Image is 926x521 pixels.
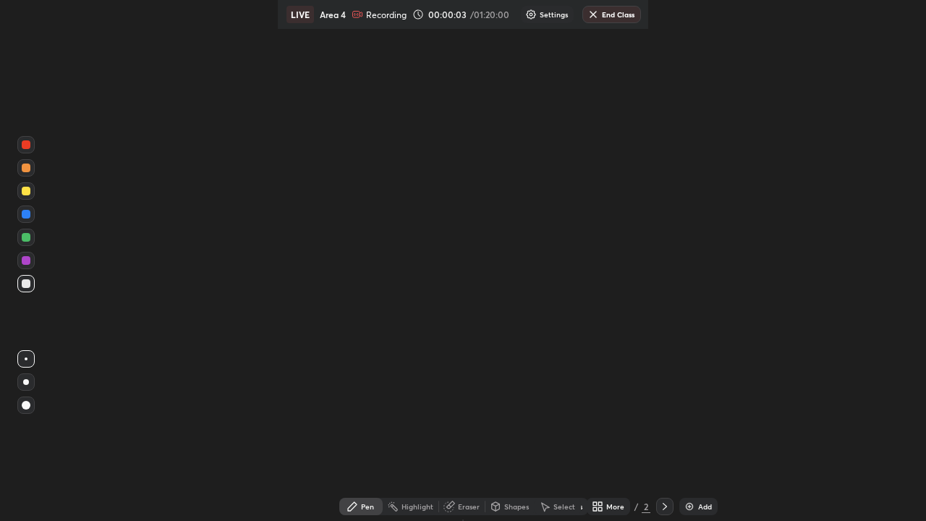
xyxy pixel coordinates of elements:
[553,503,575,510] div: Select
[698,503,712,510] div: Add
[525,9,537,20] img: class-settings-icons
[320,9,346,20] p: Area 4
[366,9,407,20] p: Recording
[587,9,599,20] img: end-class-cross
[540,11,568,18] p: Settings
[361,503,374,510] div: Pen
[504,503,529,510] div: Shapes
[642,500,650,513] div: 2
[291,9,310,20] p: LIVE
[458,503,480,510] div: Eraser
[606,503,624,510] div: More
[402,503,433,510] div: Highlight
[352,9,363,20] img: recording.375f2c34.svg
[582,6,641,23] button: End Class
[684,501,695,512] img: add-slide-button
[634,502,639,511] div: /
